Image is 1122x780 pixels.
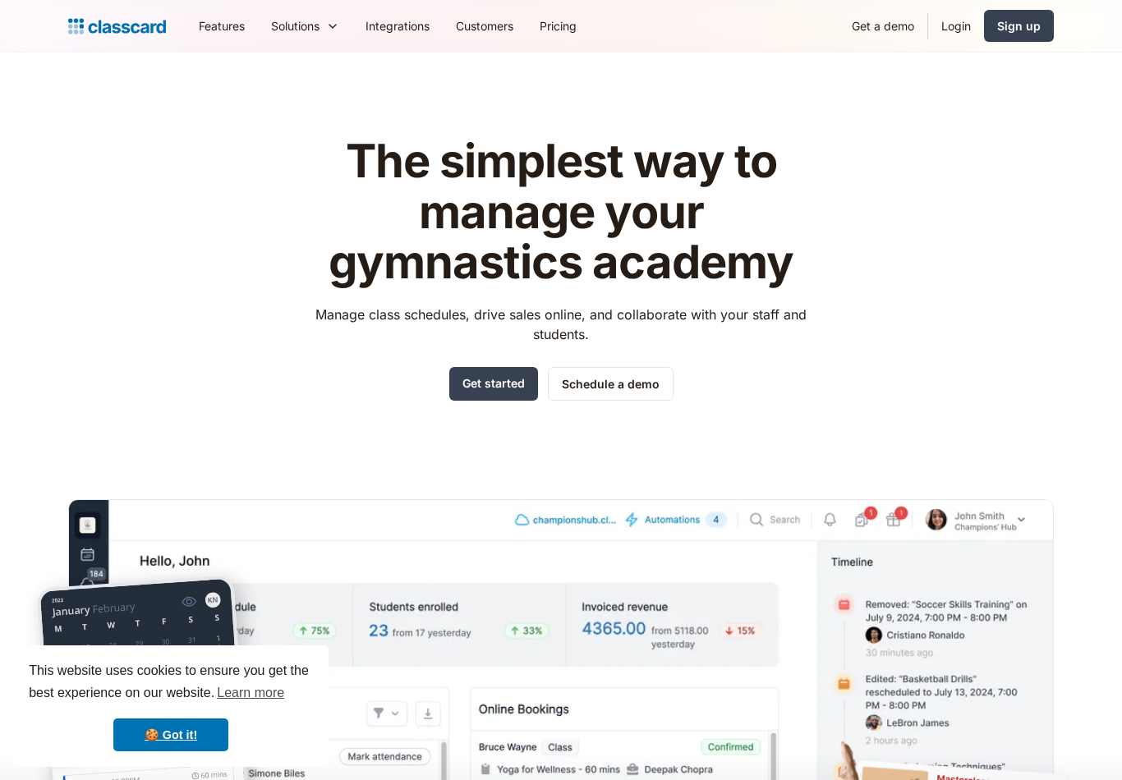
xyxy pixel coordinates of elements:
[548,367,674,401] a: Schedule a demo
[449,367,538,401] a: Get started
[352,7,443,44] a: Integrations
[29,661,313,705] span: This website uses cookies to ensure you get the best experience on our website.
[301,305,822,344] p: Manage class schedules, drive sales online, and collaborate with your staff and students.
[527,7,590,44] a: Pricing
[68,15,166,38] a: home
[997,17,1041,34] div: Sign up
[186,7,258,44] a: Features
[301,136,822,288] h1: The simplest way to manage your gymnastics academy
[214,681,287,705] a: learn more about cookies
[113,718,228,751] a: dismiss cookie message
[984,10,1054,42] a: Sign up
[271,17,320,34] div: Solutions
[13,645,329,767] div: cookieconsent
[839,7,927,44] a: Get a demo
[258,7,352,44] div: Solutions
[928,7,984,44] a: Login
[443,7,527,44] a: Customers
